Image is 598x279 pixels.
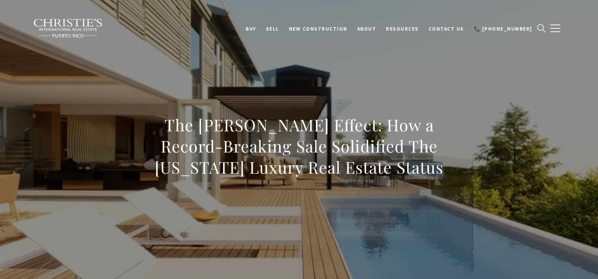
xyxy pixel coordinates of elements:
span: 📞 [PHONE_NUMBER] [474,25,532,31]
h1: The [PERSON_NAME] Effect: How a Record-Breaking Sale Solidified The [US_STATE] Luxury Real Estate... [133,114,466,178]
a: Resources [381,21,424,35]
a: New Construction [284,21,352,35]
img: Christie's International Real Estate black text logo [33,18,103,38]
a: SELL [261,21,284,35]
span: New Construction [289,25,347,31]
a: BUY [241,21,261,35]
a: 📞 [PHONE_NUMBER] [469,21,537,35]
a: About [352,21,381,35]
span: Contact Us [429,25,464,31]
